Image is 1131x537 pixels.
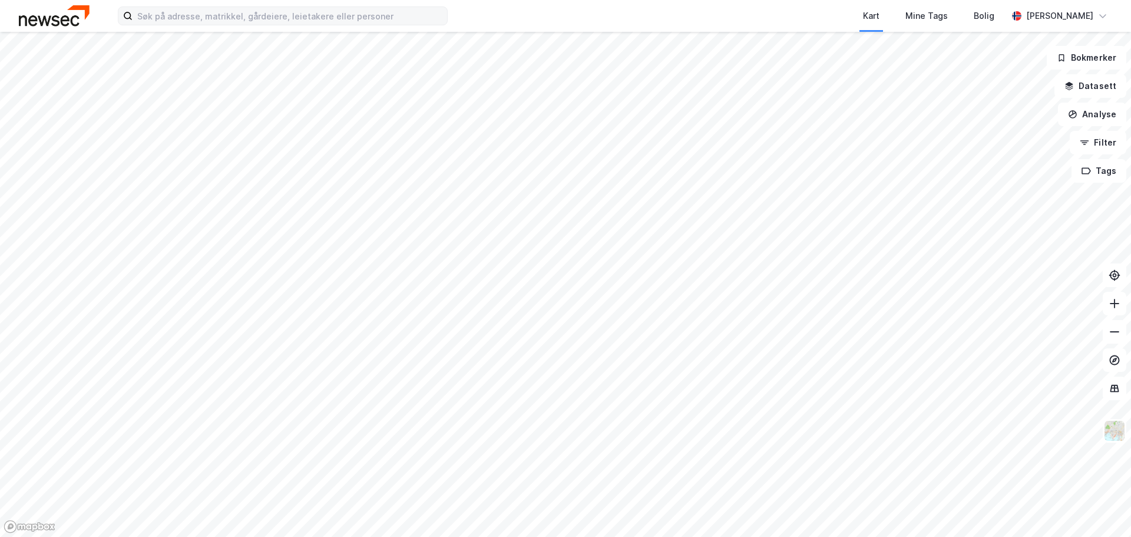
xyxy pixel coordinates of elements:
div: Mine Tags [905,9,948,23]
img: newsec-logo.f6e21ccffca1b3a03d2d.png [19,5,90,26]
div: Kart [863,9,879,23]
div: Bolig [974,9,994,23]
div: [PERSON_NAME] [1026,9,1093,23]
input: Søk på adresse, matrikkel, gårdeiere, leietakere eller personer [133,7,447,25]
iframe: Chat Widget [1072,480,1131,537]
